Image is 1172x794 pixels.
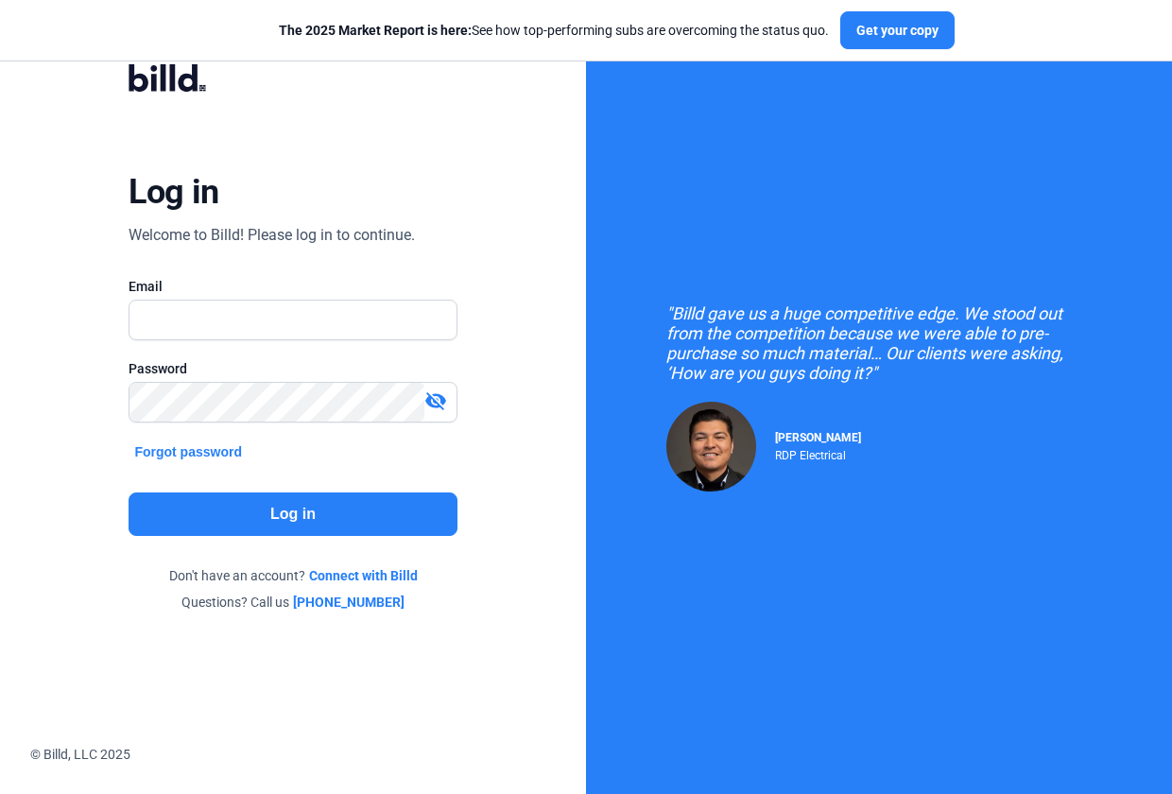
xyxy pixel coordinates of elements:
div: "Billd gave us a huge competitive edge. We stood out from the competition because we were able to... [666,303,1092,383]
div: Welcome to Billd! Please log in to continue. [129,224,415,247]
div: See how top-performing subs are overcoming the status quo. [279,21,829,40]
span: The 2025 Market Report is here: [279,23,472,38]
mat-icon: visibility_off [424,389,447,412]
button: Get your copy [840,11,955,49]
div: Don't have an account? [129,566,457,585]
div: Log in [129,171,218,213]
div: Password [129,359,457,378]
a: [PHONE_NUMBER] [293,593,405,612]
div: Email [129,277,457,296]
a: Connect with Billd [309,566,418,585]
span: [PERSON_NAME] [775,431,861,444]
div: RDP Electrical [775,444,861,462]
img: Raul Pacheco [666,402,756,492]
button: Log in [129,492,457,536]
button: Forgot password [129,441,248,462]
div: Questions? Call us [129,593,457,612]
